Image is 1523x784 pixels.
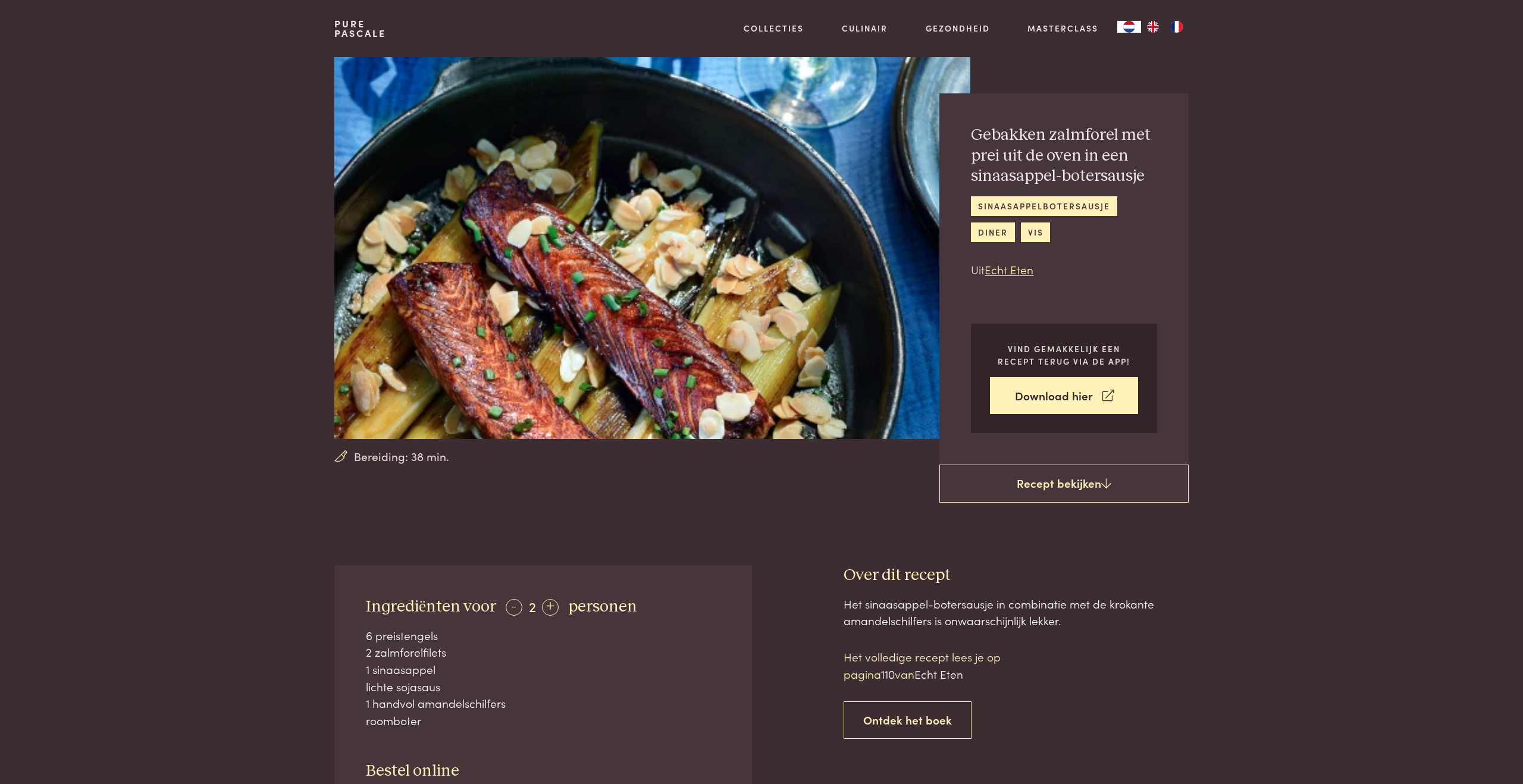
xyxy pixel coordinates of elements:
[1165,21,1189,33] a: FR
[939,465,1189,503] a: Recept bekijken
[914,666,963,682] span: Echt Eten
[844,648,1046,682] p: Het volledige recept lees je op pagina van
[366,712,720,729] div: roomboter
[985,261,1033,277] a: Echt Eten
[366,627,720,644] div: 6 preistengels
[366,598,496,615] span: Ingrediënten voor
[990,343,1138,367] p: Vind gemakkelijk een recept terug via de app!
[971,125,1157,187] h2: Gebakken zalmforel met prei uit de oven in een sinaasappel-botersausje
[971,196,1117,216] a: sinaasappelbotersausje
[844,701,972,739] a: Ontdek het boek
[971,222,1014,242] a: diner
[926,22,990,35] a: Gezondheid
[1117,21,1141,33] a: NL
[1141,21,1189,33] ul: Language list
[971,261,1157,278] p: Uit
[334,57,970,439] img: Gebakken zalmforel met prei uit de oven in een sinaasappel-botersausje
[529,596,536,616] span: 2
[1117,21,1141,33] div: Language
[881,666,895,682] span: 110
[366,661,720,678] div: 1 sinaasappel
[1141,21,1165,33] a: EN
[1117,21,1189,33] aside: Language selected: Nederlands
[744,22,804,35] a: Collecties
[354,448,449,465] span: Bereiding: 38 min.
[366,678,720,695] div: lichte sojasaus
[844,565,1189,586] h3: Over dit recept
[568,598,637,615] span: personen
[842,22,888,35] a: Culinair
[542,599,559,616] div: +
[1027,22,1098,35] a: Masterclass
[844,595,1189,629] div: Het sinaasappel-botersausje in combinatie met de krokante amandelschilfers is onwaarschijnlijk le...
[366,644,720,661] div: 2 zalmforelfilets
[990,377,1138,415] a: Download hier
[334,19,386,38] a: PurePascale
[366,761,720,782] h3: Bestel online
[366,695,720,712] div: 1 handvol amandelschilfers
[1021,222,1050,242] a: vis
[506,599,522,616] div: -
